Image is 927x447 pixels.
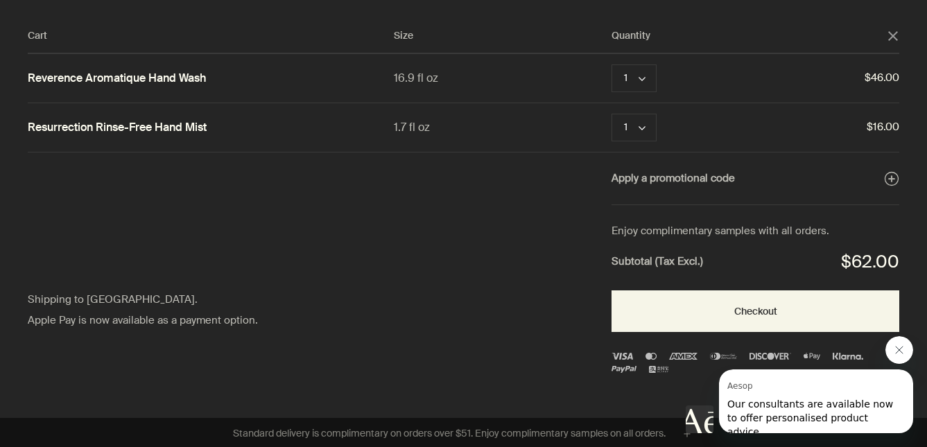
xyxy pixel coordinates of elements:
div: Shipping to [GEOGRAPHIC_DATA]. [28,291,288,309]
button: Quantity 1 [612,64,657,92]
button: Apply a promotional code [612,170,899,188]
img: PayPal Logo [612,366,636,373]
a: Resurrection Rinse-Free Hand Mist [28,121,207,135]
img: Visa Logo [612,353,633,360]
iframe: Message from Aesop [719,369,913,433]
button: Quantity 1 [612,114,657,141]
span: $16.00 [715,119,899,137]
div: Cart [28,28,394,44]
button: Checkout [612,290,899,332]
div: 1.7 fl oz [394,118,612,137]
iframe: Close message from Aesop [885,336,913,364]
button: Close [887,30,899,42]
div: Aesop says "Our consultants are available now to offer personalised product advice.". Open messag... [686,336,913,433]
span: Our consultants are available now to offer personalised product advice. [8,29,174,68]
div: Quantity [612,28,887,44]
div: Size [394,28,612,44]
iframe: no content [686,405,713,433]
a: Reverence Aromatique Hand Wash [28,71,206,86]
img: Amex Logo [669,353,697,360]
div: $62.00 [841,247,899,277]
div: Apple Pay is now available as a payment option. [28,312,288,330]
strong: Subtotal (Tax Excl.) [612,253,703,271]
div: Enjoy complimentary samples with all orders. [612,222,899,240]
img: alipay-logo [649,366,668,373]
span: $46.00 [715,69,899,87]
div: 16.9 fl oz [394,69,612,87]
img: Mastercard Logo [646,353,657,360]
